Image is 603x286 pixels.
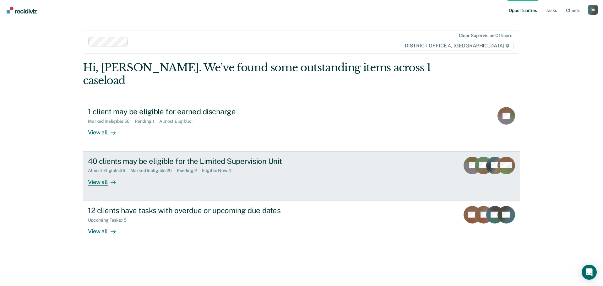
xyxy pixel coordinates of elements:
a: 12 clients have tasks with overdue or upcoming due datesUpcoming Tasks:15View all [83,201,520,250]
div: Almost Eligible : 1 [159,119,198,124]
div: Almost Eligible : 36 [88,168,130,173]
div: Pending : 2 [177,168,202,173]
div: View all [88,173,123,186]
div: View all [88,124,123,136]
div: Marked Ineligible : 50 [88,119,135,124]
div: Clear supervision officers [459,33,512,38]
div: Eligible Now : 4 [202,168,236,173]
div: R R [588,5,598,15]
div: Marked Ineligible : 20 [130,168,177,173]
button: Profile dropdown button [588,5,598,15]
div: Hi, [PERSON_NAME]. We’ve found some outstanding items across 1 caseload [83,61,433,87]
span: DISTRICT OFFICE 4, [GEOGRAPHIC_DATA] [401,41,513,51]
div: View all [88,223,123,235]
a: 40 clients may be eligible for the Limited Supervision UnitAlmost Eligible:36Marked Ineligible:20... [83,152,520,201]
div: 1 client may be eligible for earned discharge [88,107,308,116]
div: Upcoming Tasks : 15 [88,218,132,223]
div: Pending : 1 [135,119,159,124]
div: 12 clients have tasks with overdue or upcoming due dates [88,206,308,215]
div: 40 clients may be eligible for the Limited Supervision Unit [88,157,308,166]
a: 1 client may be eligible for earned dischargeMarked Ineligible:50Pending:1Almost Eligible:1View all [83,102,520,151]
div: Open Intercom Messenger [582,265,597,280]
img: Recidiviz [7,7,37,13]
